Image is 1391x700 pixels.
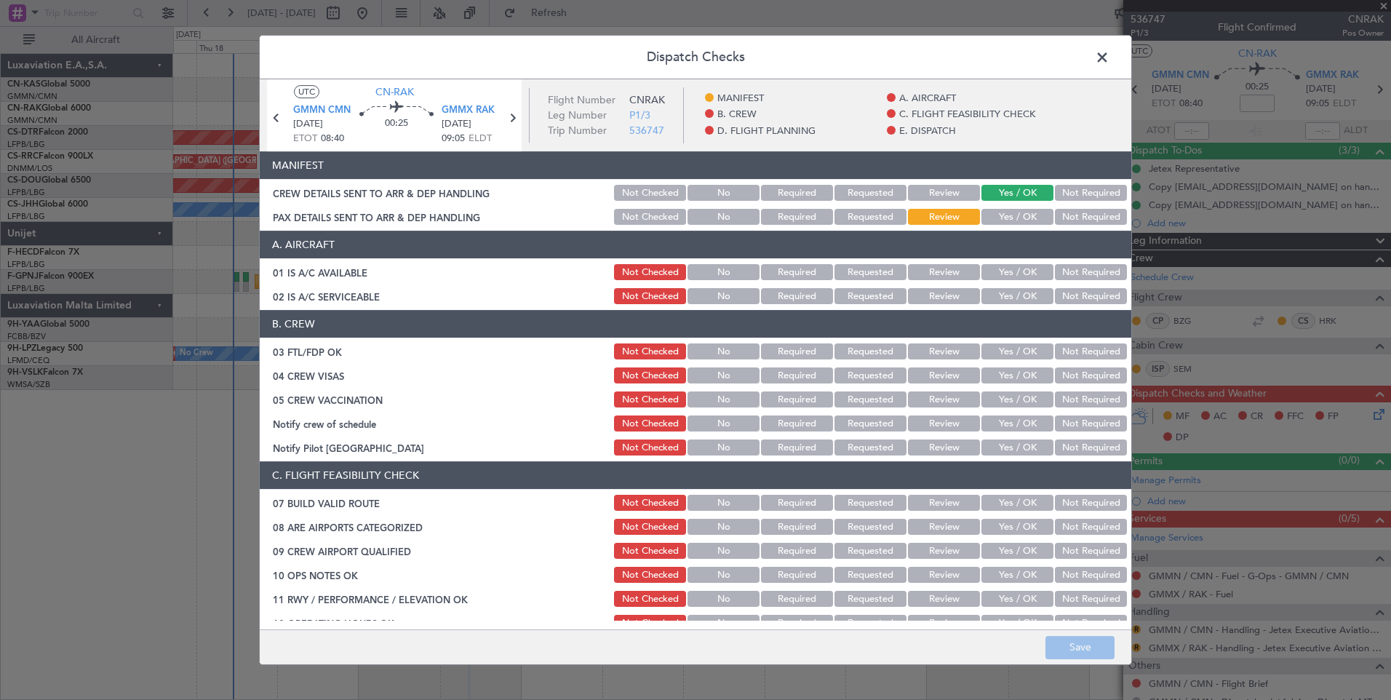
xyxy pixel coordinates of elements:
[260,36,1131,79] header: Dispatch Checks
[1055,367,1127,383] button: Not Required
[1055,288,1127,304] button: Not Required
[1055,615,1127,631] button: Not Required
[1055,391,1127,407] button: Not Required
[1055,567,1127,583] button: Not Required
[1055,440,1127,456] button: Not Required
[1055,415,1127,431] button: Not Required
[1055,209,1127,225] button: Not Required
[1055,264,1127,280] button: Not Required
[1055,343,1127,359] button: Not Required
[1055,495,1127,511] button: Not Required
[1055,591,1127,607] button: Not Required
[1055,185,1127,201] button: Not Required
[1055,543,1127,559] button: Not Required
[1055,519,1127,535] button: Not Required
